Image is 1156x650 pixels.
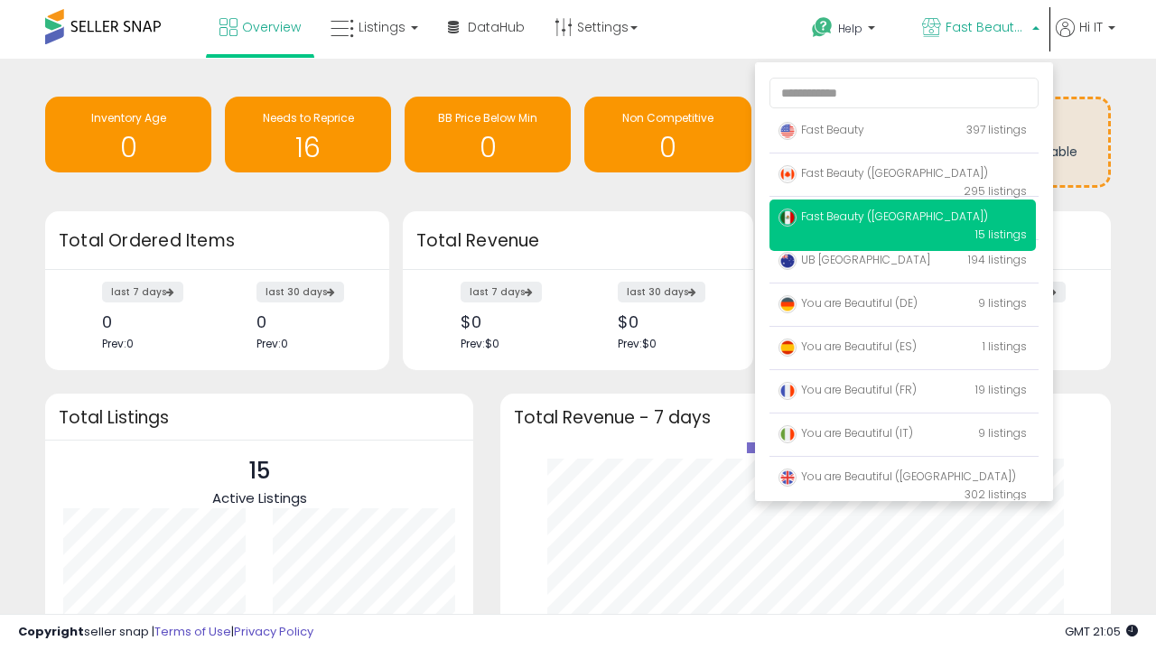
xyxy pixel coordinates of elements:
a: Terms of Use [154,623,231,640]
span: 9 listings [978,425,1027,441]
span: 194 listings [968,252,1027,267]
img: usa.png [778,122,797,140]
div: 0 [102,312,203,331]
a: Hi IT [1056,18,1115,59]
span: Fast Beauty ([GEOGRAPHIC_DATA]) [778,165,988,181]
span: 19 listings [975,382,1027,397]
h1: 16 [234,133,382,162]
span: UB [GEOGRAPHIC_DATA] [778,252,930,267]
span: You are Beautiful (IT) [778,425,913,441]
span: Inventory Age [91,110,166,125]
span: Fast Beauty ([GEOGRAPHIC_DATA]) [946,18,1027,36]
img: canada.png [778,165,797,183]
label: last 7 days [461,282,542,302]
span: Non Competitive [622,110,713,125]
a: Privacy Policy [234,623,313,640]
span: Hi IT [1079,18,1103,36]
span: You are Beautiful (FR) [778,382,917,397]
h3: Total Revenue [416,228,740,254]
label: last 30 days [256,282,344,302]
span: 9 listings [978,295,1027,311]
div: $0 [618,312,722,331]
h3: Total Revenue - 7 days [514,411,1097,424]
h3: Total Ordered Items [59,228,376,254]
h3: Total Listings [59,411,460,424]
div: 0 [256,312,358,331]
label: last 7 days [102,282,183,302]
a: Help [797,3,906,59]
span: Prev: $0 [461,336,499,351]
span: You are Beautiful (ES) [778,339,917,354]
span: You are Beautiful (DE) [778,295,918,311]
span: You are Beautiful ([GEOGRAPHIC_DATA]) [778,469,1016,484]
span: 302 listings [965,487,1027,502]
span: Active Listings [212,488,307,507]
img: mexico.png [778,209,797,227]
a: Inventory Age 0 [45,97,211,172]
img: italy.png [778,425,797,443]
span: Fast Beauty ([GEOGRAPHIC_DATA]) [778,209,988,224]
a: Non Competitive 0 [584,97,750,172]
span: Prev: 0 [256,336,288,351]
img: france.png [778,382,797,400]
span: Overview [242,18,301,36]
span: Help [838,21,862,36]
img: spain.png [778,339,797,357]
span: 15 listings [975,227,1027,242]
span: Prev: $0 [618,336,657,351]
h1: 0 [593,133,741,162]
img: germany.png [778,295,797,313]
span: Listings [359,18,406,36]
span: BB Price Below Min [438,110,537,125]
span: Fast Beauty [778,122,864,137]
img: uk.png [778,469,797,487]
h1: 0 [54,133,202,162]
a: BB Price Below Min 0 [405,97,571,172]
div: $0 [461,312,564,331]
label: last 30 days [618,282,705,302]
i: Get Help [811,16,834,39]
img: australia.png [778,252,797,270]
p: 15 [212,454,307,488]
span: 295 listings [964,183,1027,199]
span: 397 listings [966,122,1027,137]
a: Needs to Reprice 16 [225,97,391,172]
strong: Copyright [18,623,84,640]
span: Prev: 0 [102,336,134,351]
h1: 0 [414,133,562,162]
span: DataHub [468,18,525,36]
span: 1 listings [983,339,1027,354]
span: Needs to Reprice [263,110,354,125]
span: 2025-10-12 21:05 GMT [1065,623,1138,640]
div: seller snap | | [18,624,313,641]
